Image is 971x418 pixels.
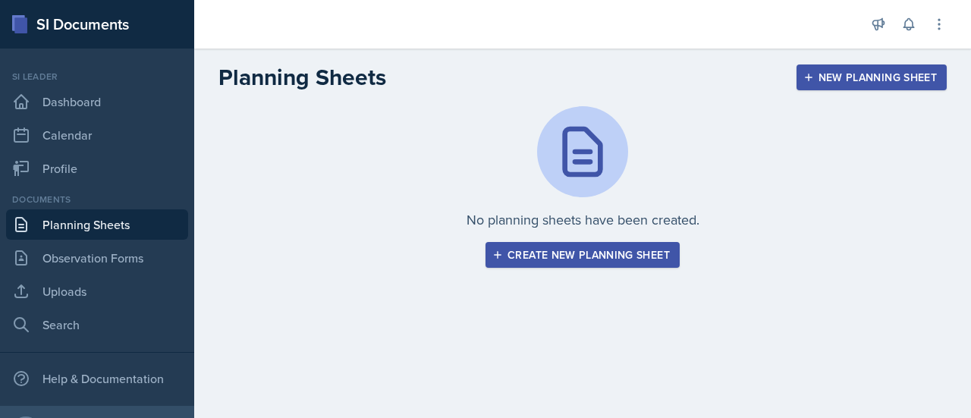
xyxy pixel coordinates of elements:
a: Uploads [6,276,188,306]
div: Help & Documentation [6,363,188,394]
a: Observation Forms [6,243,188,273]
div: Create new planning sheet [495,249,670,261]
a: Dashboard [6,86,188,117]
a: Planning Sheets [6,209,188,240]
div: Documents [6,193,188,206]
div: Si leader [6,70,188,83]
a: Profile [6,153,188,184]
a: Calendar [6,120,188,150]
button: New Planning Sheet [797,64,947,90]
h2: Planning Sheets [218,64,386,91]
button: Create new planning sheet [485,242,680,268]
p: No planning sheets have been created. [467,209,699,230]
a: Search [6,310,188,340]
div: New Planning Sheet [806,71,937,83]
